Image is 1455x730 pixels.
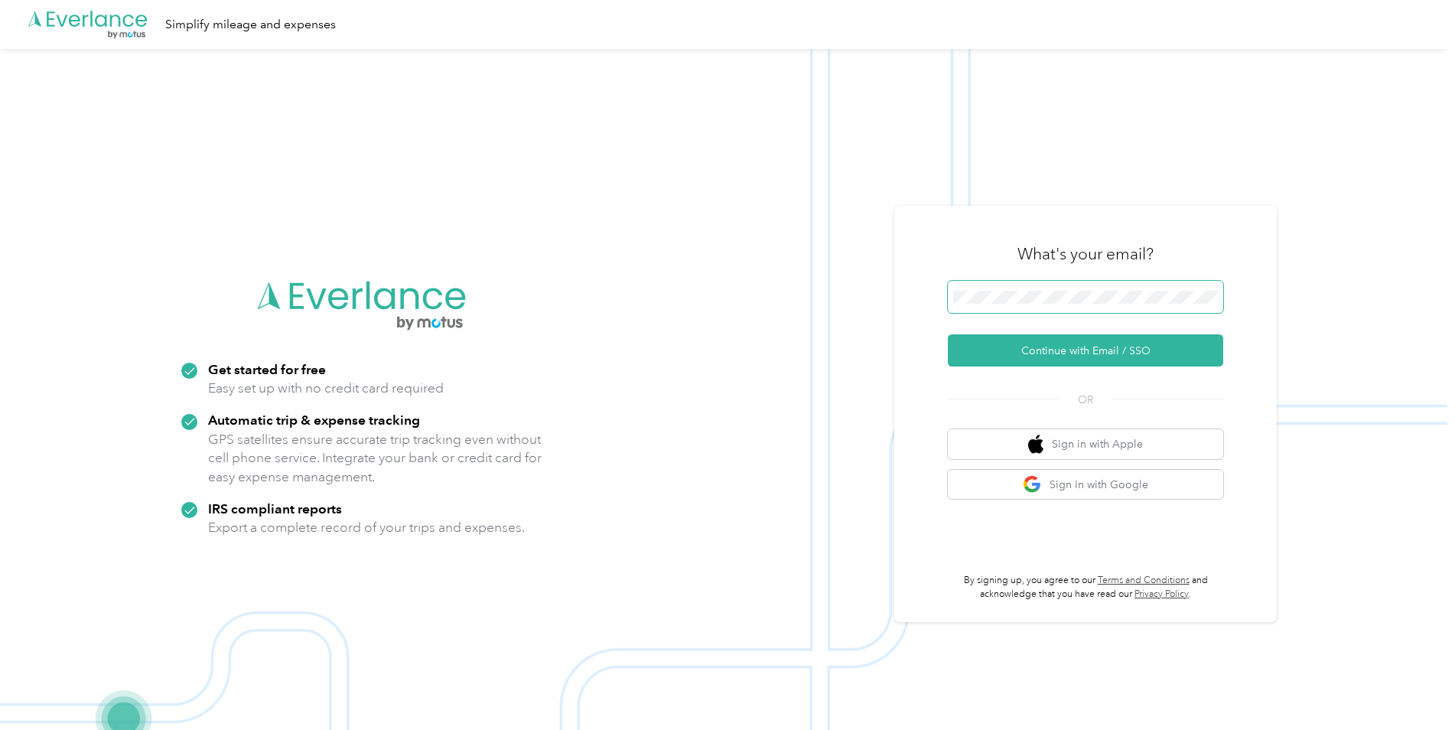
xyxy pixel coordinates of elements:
[1017,243,1154,265] h3: What's your email?
[208,379,444,398] p: Easy set up with no credit card required
[1059,392,1112,408] span: OR
[1134,588,1189,600] a: Privacy Policy
[208,361,326,377] strong: Get started for free
[948,429,1223,459] button: apple logoSign in with Apple
[948,574,1223,601] p: By signing up, you agree to our and acknowledge that you have read our .
[1023,475,1042,494] img: google logo
[1098,575,1190,586] a: Terms and Conditions
[165,15,336,34] div: Simplify mileage and expenses
[948,334,1223,367] button: Continue with Email / SSO
[948,470,1223,500] button: google logoSign in with Google
[208,412,420,428] strong: Automatic trip & expense tracking
[208,518,525,537] p: Export a complete record of your trips and expenses.
[208,430,542,487] p: GPS satellites ensure accurate trip tracking even without cell phone service. Integrate your bank...
[1028,435,1043,454] img: apple logo
[208,500,342,517] strong: IRS compliant reports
